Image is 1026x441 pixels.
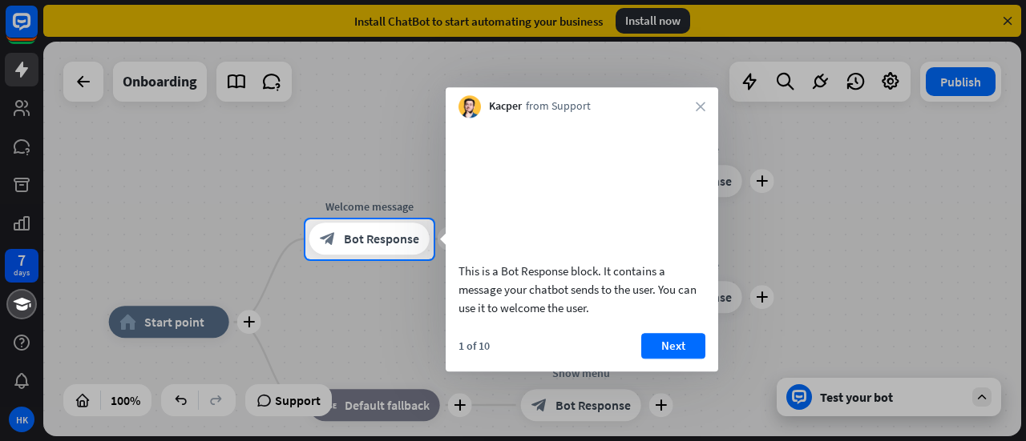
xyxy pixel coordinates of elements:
span: Bot Response [344,231,419,247]
span: from Support [526,99,591,115]
button: Next [641,333,705,359]
div: This is a Bot Response block. It contains a message your chatbot sends to the user. You can use i... [458,262,705,317]
span: Kacper [489,99,522,115]
i: block_bot_response [320,231,336,247]
div: 1 of 10 [458,339,490,353]
button: Open LiveChat chat widget [13,6,61,54]
i: close [696,102,705,111]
